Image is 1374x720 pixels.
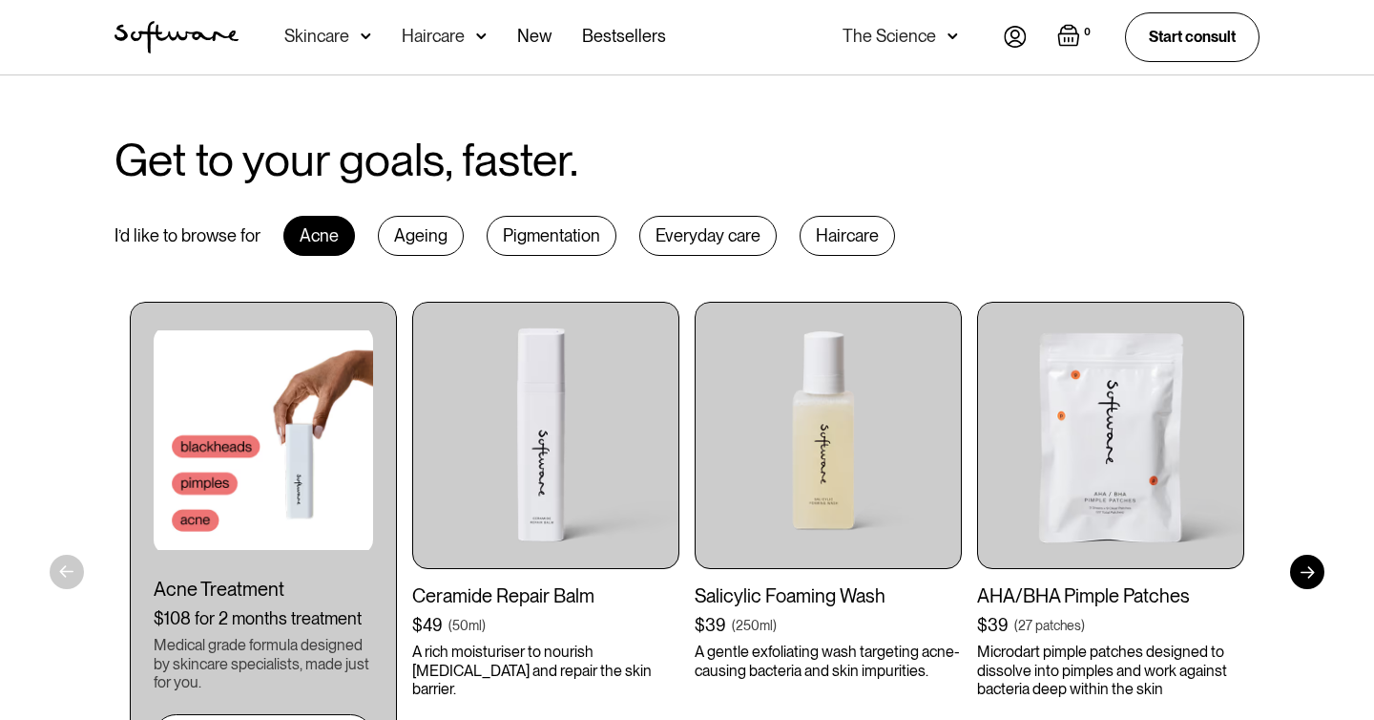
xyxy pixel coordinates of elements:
[1018,616,1081,635] div: 27 patches
[448,616,452,635] div: (
[476,27,487,46] img: arrow down
[361,27,371,46] img: arrow down
[736,616,773,635] div: 250ml
[1125,12,1259,61] a: Start consult
[114,135,578,185] h2: Get to your goals, faster.
[977,584,1244,607] div: AHA/BHA Pimple Patches
[1080,24,1094,41] div: 0
[114,225,260,246] div: I’d like to browse for
[1014,616,1018,635] div: (
[639,216,777,256] div: Everyday care
[773,616,777,635] div: )
[283,216,355,256] div: Acne
[977,643,1244,698] p: Microdart pimple patches designed to dissolve into pimples and work against bacteria deep within ...
[695,584,962,607] div: Salicylic Foaming Wash
[800,216,895,256] div: Haircare
[154,608,373,629] div: $108 for 2 months treatment
[154,636,373,691] div: Medical grade formula designed by skincare specialists, made just for you.
[947,27,958,46] img: arrow down
[412,584,679,607] div: Ceramide Repair Balm
[1081,616,1085,635] div: )
[487,216,616,256] div: Pigmentation
[1057,24,1094,51] a: Open empty cart
[284,27,349,46] div: Skincare
[695,643,962,679] p: A gentle exfoliating wash targeting acne-causing bacteria and skin impurities.
[378,216,464,256] div: Ageing
[977,615,1009,636] div: $39
[732,616,736,635] div: (
[412,643,679,698] p: A rich moisturiser to nourish [MEDICAL_DATA] and repair the skin barrier.
[114,21,239,53] a: home
[843,27,936,46] div: The Science
[412,615,443,636] div: $49
[695,615,726,636] div: $39
[452,616,482,635] div: 50ml
[402,27,465,46] div: Haircare
[154,578,373,601] div: Acne Treatment
[114,21,239,53] img: Software Logo
[482,616,486,635] div: )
